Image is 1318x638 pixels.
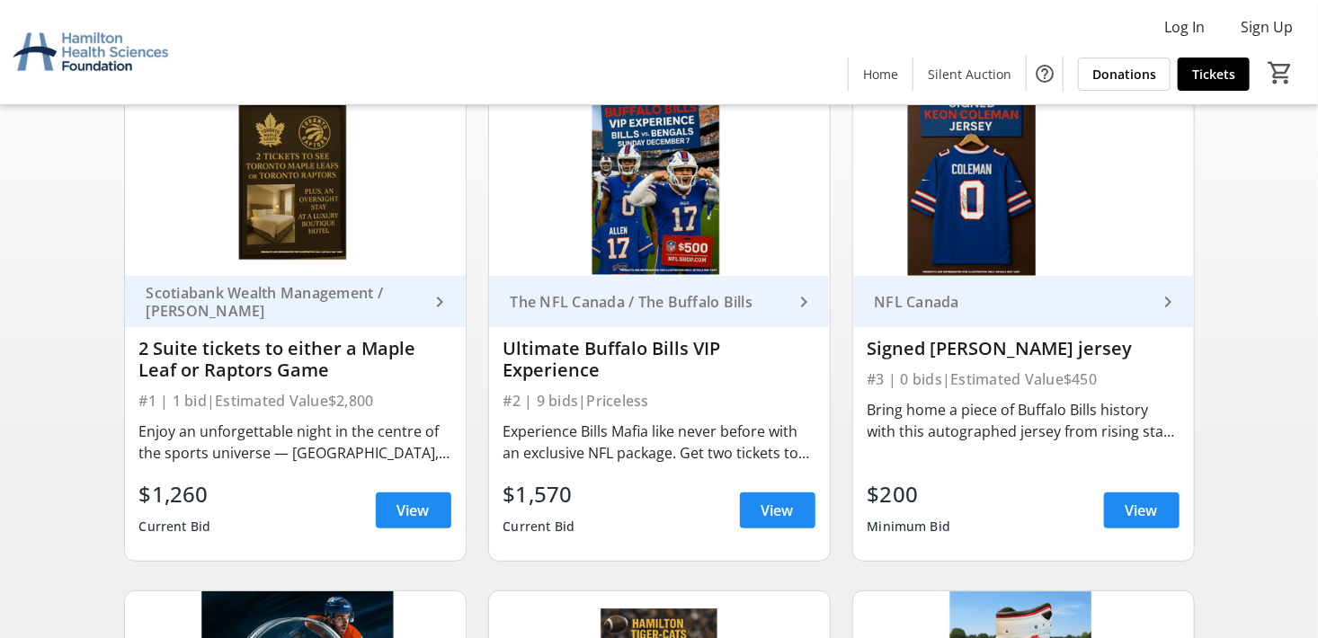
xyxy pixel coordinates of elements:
[139,338,451,381] div: 2 Suite tickets to either a Maple Leaf or Raptors Game
[761,500,794,521] span: View
[1092,65,1156,84] span: Donations
[430,291,451,313] mat-icon: keyboard_arrow_right
[397,500,430,521] span: View
[503,421,815,464] div: Experience Bills Mafia like never before with an exclusive NFL package. Get two tickets to the Bu...
[503,510,575,543] div: Current Bid
[853,276,1194,327] a: NFL Canada
[868,399,1180,442] div: Bring home a piece of Buffalo Bills history with this autographed jersey from rising star wide re...
[489,276,830,327] a: The NFL Canada / The Buffalo Bills
[1104,492,1180,528] a: View
[503,388,815,413] div: #2 | 9 bids | Priceless
[139,421,451,464] div: Enjoy an unforgettable night in the centre of the sports universe — [GEOGRAPHIC_DATA], with two s...
[125,276,466,327] a: Scotiabank Wealth Management / [PERSON_NAME]
[1126,500,1158,521] span: View
[139,510,211,543] div: Current Bid
[863,65,898,84] span: Home
[139,284,430,320] div: Scotiabank Wealth Management / [PERSON_NAME]
[1164,16,1205,38] span: Log In
[794,291,815,313] mat-icon: keyboard_arrow_right
[913,58,1026,91] a: Silent Auction
[868,338,1180,359] div: Signed [PERSON_NAME] jersey
[1264,57,1296,89] button: Cart
[489,84,830,276] img: Ultimate Buffalo Bills VIP Experience
[1226,13,1307,41] button: Sign Up
[1241,16,1293,38] span: Sign Up
[853,84,1194,276] img: Signed Keon Coleman jersey
[1027,56,1063,92] button: Help
[868,510,951,543] div: Minimum Bid
[1178,58,1250,91] a: Tickets
[1150,13,1219,41] button: Log In
[139,388,451,413] div: #1 | 1 bid | Estimated Value $2,800
[503,293,794,311] div: The NFL Canada / The Buffalo Bills
[139,478,211,510] div: $1,260
[928,65,1011,84] span: Silent Auction
[503,478,575,510] div: $1,570
[868,367,1180,392] div: #3 | 0 bids | Estimated Value $450
[868,293,1158,311] div: NFL Canada
[868,478,951,510] div: $200
[740,492,815,528] a: View
[503,338,815,381] div: Ultimate Buffalo Bills VIP Experience
[11,7,171,97] img: Hamilton Health Sciences Foundation's Logo
[1078,58,1171,91] a: Donations
[849,58,913,91] a: Home
[1158,291,1180,313] mat-icon: keyboard_arrow_right
[125,84,466,276] img: 2 Suite tickets to either a Maple Leaf or Raptors Game
[1192,65,1235,84] span: Tickets
[376,492,451,528] a: View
